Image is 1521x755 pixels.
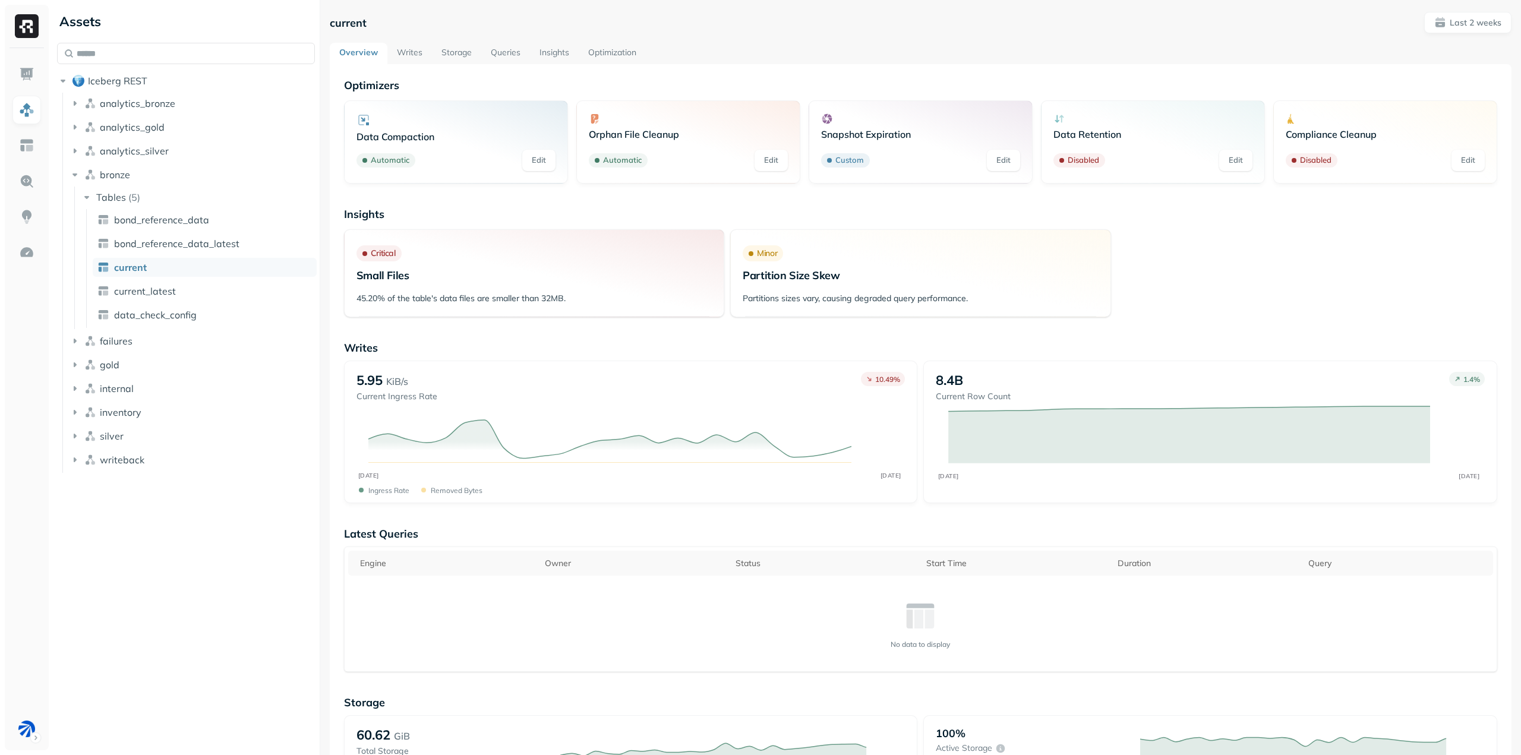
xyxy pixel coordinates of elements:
[1219,150,1252,171] a: Edit
[97,261,109,273] img: table
[84,335,96,347] img: namespace
[84,359,96,371] img: namespace
[356,391,437,402] p: Current Ingress Rate
[481,43,530,64] a: Queries
[1286,128,1485,140] p: Compliance Cleanup
[100,335,132,347] span: failures
[344,207,1497,221] p: Insights
[69,355,315,374] button: gold
[736,558,914,569] div: Status
[19,102,34,118] img: Assets
[69,118,315,137] button: analytics_gold
[57,12,315,31] div: Assets
[100,430,124,442] span: silver
[368,486,409,495] p: Ingress Rate
[84,169,96,181] img: namespace
[891,640,950,649] p: No data to display
[755,150,788,171] a: Edit
[1308,558,1487,569] div: Query
[344,341,1497,355] p: Writes
[936,372,963,388] p: 8.4B
[432,43,481,64] a: Storage
[100,359,119,371] span: gold
[330,16,367,30] p: current
[100,121,165,133] span: analytics_gold
[93,305,317,324] a: data_check_config
[936,743,992,754] p: Active storage
[93,282,317,301] a: current_latest
[96,191,126,203] span: Tables
[387,43,432,64] a: Writes
[371,248,396,259] p: Critical
[15,14,39,38] img: Ryft
[84,454,96,466] img: namespace
[81,188,316,207] button: Tables(5)
[1300,154,1331,166] p: Disabled
[84,383,96,394] img: namespace
[100,145,169,157] span: analytics_silver
[1053,128,1252,140] p: Data Retention
[69,379,315,398] button: internal
[100,406,141,418] span: inventory
[356,372,383,388] p: 5.95
[431,486,482,495] p: Removed bytes
[69,331,315,350] button: failures
[821,128,1020,140] p: Snapshot Expiration
[84,430,96,442] img: namespace
[987,150,1020,171] a: Edit
[356,293,712,304] p: 45.20% of the table's data files are smaller than 32MB.
[936,726,965,740] p: 100%
[344,696,1497,709] p: Storage
[743,293,1098,304] p: Partitions sizes vary, causing degraded query performance.
[835,154,864,166] p: Custom
[360,558,533,569] div: Engine
[19,209,34,225] img: Insights
[84,145,96,157] img: namespace
[1068,154,1099,166] p: Disabled
[938,472,959,479] tspan: [DATE]
[69,450,315,469] button: writeback
[936,391,1011,402] p: Current Row Count
[394,729,410,743] p: GiB
[926,558,1105,569] div: Start Time
[114,214,209,226] span: bond_reference_data
[93,210,317,229] a: bond_reference_data
[100,97,175,109] span: analytics_bronze
[19,67,34,82] img: Dashboard
[1459,472,1480,479] tspan: [DATE]
[875,375,900,384] p: 10.49 %
[69,165,315,184] button: bronze
[358,472,378,479] tspan: [DATE]
[344,78,1497,92] p: Optimizers
[880,472,901,479] tspan: [DATE]
[100,383,134,394] span: internal
[84,406,96,418] img: namespace
[84,121,96,133] img: namespace
[19,245,34,260] img: Optimization
[19,138,34,153] img: Asset Explorer
[114,261,147,273] span: current
[1451,150,1485,171] a: Edit
[356,268,712,282] p: Small Files
[386,374,408,388] p: KiB/s
[97,238,109,249] img: table
[114,238,239,249] span: bond_reference_data_latest
[97,309,109,321] img: table
[579,43,646,64] a: Optimization
[18,721,35,737] img: BAM
[84,97,96,109] img: namespace
[57,71,315,90] button: Iceberg REST
[100,169,130,181] span: bronze
[1424,12,1511,33] button: Last 2 weeks
[93,258,317,277] a: current
[344,527,1497,541] p: Latest Queries
[100,454,144,466] span: writeback
[69,403,315,422] button: inventory
[522,150,556,171] a: Edit
[128,191,140,203] p: ( 5 )
[356,726,390,743] p: 60.62
[330,43,387,64] a: Overview
[114,285,176,297] span: current_latest
[743,268,1098,282] p: Partition Size Skew
[69,141,315,160] button: analytics_silver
